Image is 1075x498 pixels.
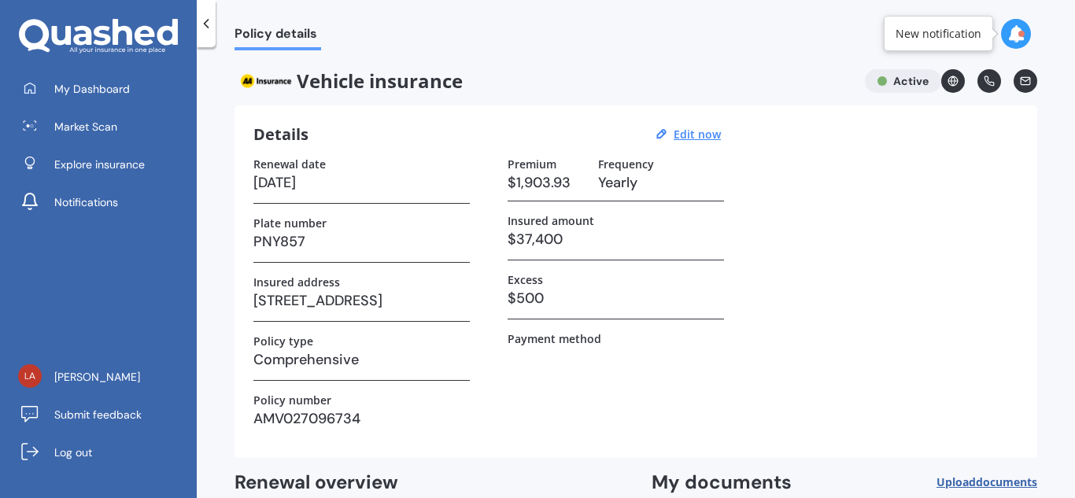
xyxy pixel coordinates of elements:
[508,332,601,345] label: Payment method
[674,127,721,142] u: Edit now
[669,127,726,142] button: Edit now
[253,230,470,253] h3: PNY857
[598,171,724,194] h3: Yearly
[508,273,543,286] label: Excess
[12,73,197,105] a: My Dashboard
[508,214,594,227] label: Insured amount
[508,227,724,251] h3: $37,400
[54,369,140,385] span: [PERSON_NAME]
[12,437,197,468] a: Log out
[235,69,852,93] span: Vehicle insurance
[253,393,331,407] label: Policy number
[253,334,313,348] label: Policy type
[12,186,197,218] a: Notifications
[936,476,1037,489] span: Upload
[253,157,326,171] label: Renewal date
[508,157,556,171] label: Premium
[12,149,197,180] a: Explore insurance
[976,474,1037,489] span: documents
[12,111,197,142] a: Market Scan
[253,348,470,371] h3: Comprehensive
[235,69,297,93] img: AA.webp
[598,157,654,171] label: Frequency
[652,470,792,495] h2: My documents
[896,26,981,42] div: New notification
[235,26,321,47] span: Policy details
[508,286,724,310] h3: $500
[936,470,1037,495] button: Uploaddocuments
[54,157,145,172] span: Explore insurance
[12,361,197,393] a: [PERSON_NAME]
[54,445,92,460] span: Log out
[54,407,142,422] span: Submit feedback
[253,289,470,312] h3: [STREET_ADDRESS]
[12,399,197,430] a: Submit feedback
[253,407,470,430] h3: AMV027096734
[54,81,130,97] span: My Dashboard
[508,171,586,194] h3: $1,903.93
[253,275,340,289] label: Insured address
[235,470,620,495] h2: Renewal overview
[54,119,117,135] span: Market Scan
[18,364,42,388] img: 9fe7012c90708ed1d9910e249376505d
[253,171,470,194] h3: [DATE]
[54,194,118,210] span: Notifications
[253,124,308,145] h3: Details
[253,216,327,230] label: Plate number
